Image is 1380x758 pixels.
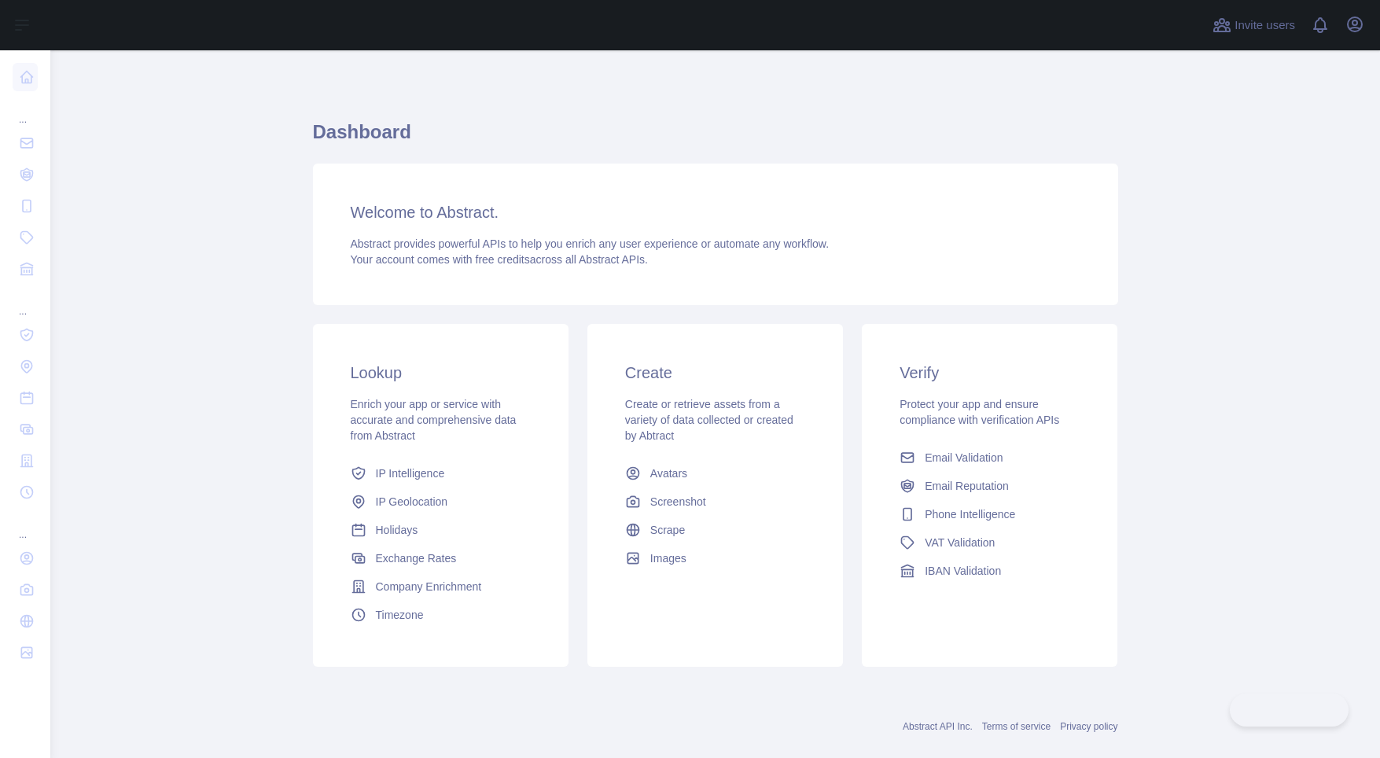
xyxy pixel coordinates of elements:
[376,607,424,623] span: Timezone
[925,506,1015,522] span: Phone Intelligence
[625,398,793,442] span: Create or retrieve assets from a variety of data collected or created by Abtract
[344,516,537,544] a: Holidays
[351,398,517,442] span: Enrich your app or service with accurate and comprehensive data from Abstract
[313,120,1118,157] h1: Dashboard
[900,398,1059,426] span: Protect your app and ensure compliance with verification APIs
[925,535,995,550] span: VAT Validation
[625,362,805,384] h3: Create
[1060,721,1117,732] a: Privacy policy
[344,544,537,572] a: Exchange Rates
[13,286,38,318] div: ...
[1230,694,1349,727] iframe: Toggle Customer Support
[376,465,445,481] span: IP Intelligence
[619,459,811,488] a: Avatars
[376,550,457,566] span: Exchange Rates
[351,201,1080,223] h3: Welcome to Abstract.
[900,362,1080,384] h3: Verify
[344,572,537,601] a: Company Enrichment
[925,478,1009,494] span: Email Reputation
[650,465,687,481] span: Avatars
[650,550,686,566] span: Images
[903,721,973,732] a: Abstract API Inc.
[13,510,38,541] div: ...
[476,253,530,266] span: free credits
[925,450,1003,465] span: Email Validation
[13,94,38,126] div: ...
[376,494,448,510] span: IP Geolocation
[893,500,1086,528] a: Phone Intelligence
[619,488,811,516] a: Screenshot
[1209,13,1298,38] button: Invite users
[650,494,706,510] span: Screenshot
[619,544,811,572] a: Images
[893,472,1086,500] a: Email Reputation
[351,237,830,250] span: Abstract provides powerful APIs to help you enrich any user experience or automate any workflow.
[893,528,1086,557] a: VAT Validation
[1235,17,1295,35] span: Invite users
[376,522,418,538] span: Holidays
[650,522,685,538] span: Scrape
[376,579,482,594] span: Company Enrichment
[925,563,1001,579] span: IBAN Validation
[893,557,1086,585] a: IBAN Validation
[619,516,811,544] a: Scrape
[344,601,537,629] a: Timezone
[351,362,531,384] h3: Lookup
[344,488,537,516] a: IP Geolocation
[982,721,1051,732] a: Terms of service
[351,253,648,266] span: Your account comes with across all Abstract APIs.
[344,459,537,488] a: IP Intelligence
[893,443,1086,472] a: Email Validation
